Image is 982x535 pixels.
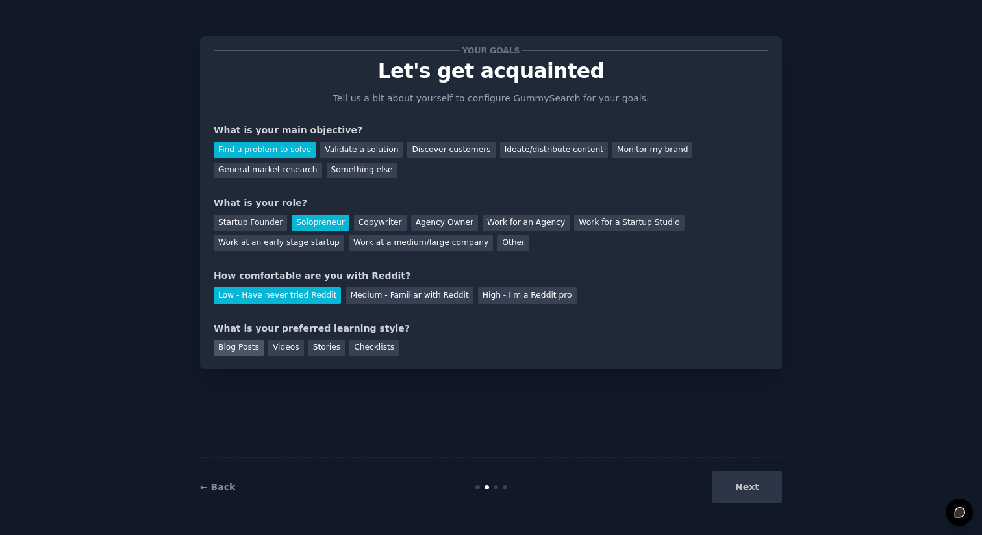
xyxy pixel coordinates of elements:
span: Your goals [460,44,522,57]
div: Solopreneur [292,215,349,231]
div: What is your role? [214,196,768,210]
div: How comfortable are you with Reddit? [214,269,768,283]
div: Agency Owner [411,215,478,231]
div: Validate a solution [320,142,403,158]
div: Ideate/distribute content [500,142,608,158]
div: Other [497,235,529,252]
div: Work for a Startup Studio [574,215,684,231]
div: Checklists [349,340,399,356]
div: Work for an Agency [483,215,570,231]
div: Copywriter [354,215,407,231]
div: Stories [308,340,345,356]
div: General market research [214,163,322,179]
div: What is your main objective? [214,124,768,137]
div: Monitor my brand [612,142,692,158]
p: Tell us a bit about yourself to configure GummySearch for your goals. [327,92,655,105]
div: Blog Posts [214,340,264,356]
p: Let's get acquainted [214,60,768,83]
div: Medium - Familiar with Reddit [346,287,473,304]
div: What is your preferred learning style? [214,322,768,335]
div: Work at an early stage startup [214,235,344,252]
div: High - I'm a Reddit pro [478,287,577,304]
div: Find a problem to solve [214,142,316,158]
div: Startup Founder [214,215,287,231]
a: ← Back [200,482,235,492]
div: Discover customers [407,142,495,158]
div: Something else [327,163,397,179]
div: Work at a medium/large company [349,235,493,252]
div: Videos [268,340,304,356]
div: Low - Have never tried Reddit [214,287,341,304]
